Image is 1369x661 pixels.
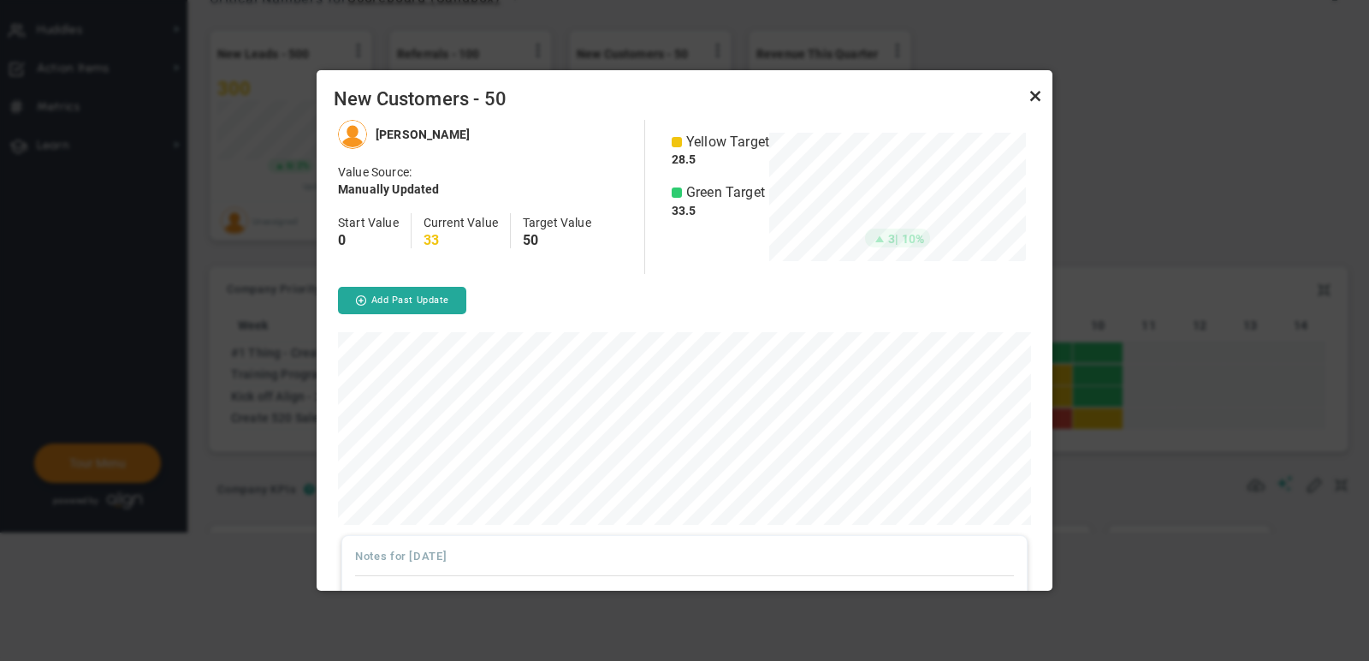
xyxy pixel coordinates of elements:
[672,203,769,218] h4: 33.5
[338,233,399,248] h4: 0
[338,182,440,197] h4: Manually Updated
[1025,86,1046,106] a: Close
[376,127,470,142] h4: [PERSON_NAME]
[523,216,591,229] span: Target Value
[338,216,399,229] span: Start Value
[334,87,1035,111] span: New Customers - 50
[686,183,765,203] span: Green Target
[355,549,1014,565] h3: Notes for [DATE]
[424,216,498,229] span: Current Value
[338,287,466,314] button: Add Past Update
[672,152,769,167] h4: 28.5
[424,233,498,248] h4: 33
[523,233,591,248] h4: 50
[338,120,367,149] img: Miguel Cabrera
[338,165,412,179] span: Value Source:
[686,133,769,152] span: Yellow Target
